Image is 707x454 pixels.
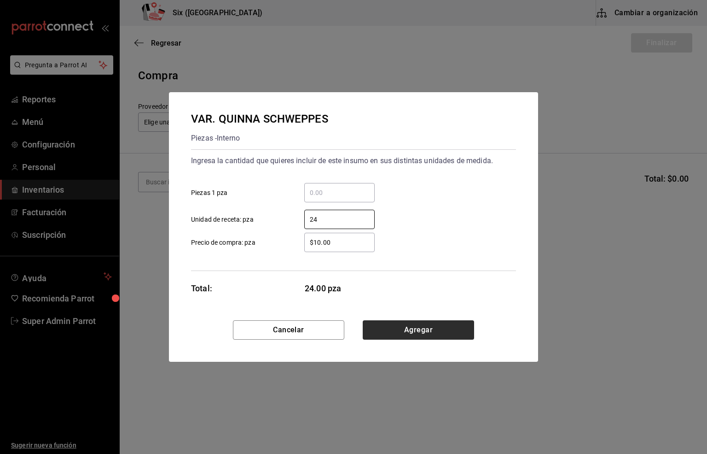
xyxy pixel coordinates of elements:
span: 24.00 pza [305,282,375,295]
div: Piezas - Interno [191,131,328,146]
span: Precio de compra: pza [191,238,255,248]
button: Agregar [363,320,474,340]
input: Precio de compra: pza [304,237,375,248]
span: Unidad de receta: pza [191,215,254,224]
input: Unidad de receta: pza [304,214,375,225]
span: Piezas 1 pza [191,188,228,198]
button: Cancelar [233,320,344,340]
div: Total: [191,282,212,295]
div: VAR. QUINNA SCHWEPPES [191,111,328,127]
div: Ingresa la cantidad que quieres incluir de este insumo en sus distintas unidades de medida. [191,153,516,168]
input: Piezas 1 pza [304,187,375,198]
